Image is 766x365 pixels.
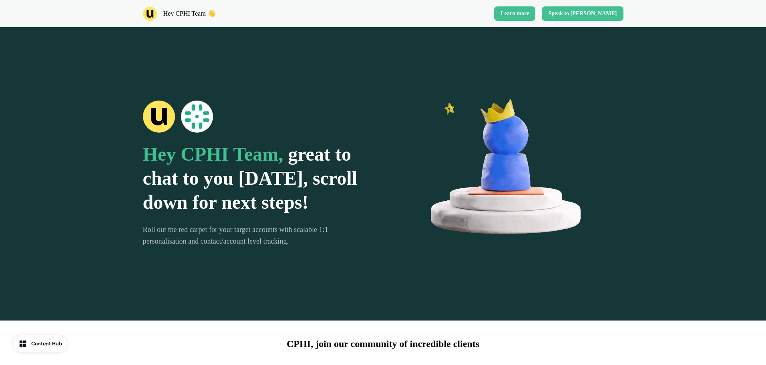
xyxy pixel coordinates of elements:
[13,335,67,352] button: Content Hub
[143,143,283,165] span: Hey CPHI Team,
[542,6,623,21] a: Speak to [PERSON_NAME]
[31,340,62,348] div: Content Hub
[494,6,535,21] a: Learn more
[143,143,358,213] span: great to chat to you [DATE], scroll down for next steps!
[163,9,215,18] p: Hey CPHI Team 👋
[287,337,479,351] p: CPHI, join our community of incredible clients
[143,226,328,245] span: Roll out the red carpet for your target accounts with scalable 1:1 personalisation and contact/ac...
